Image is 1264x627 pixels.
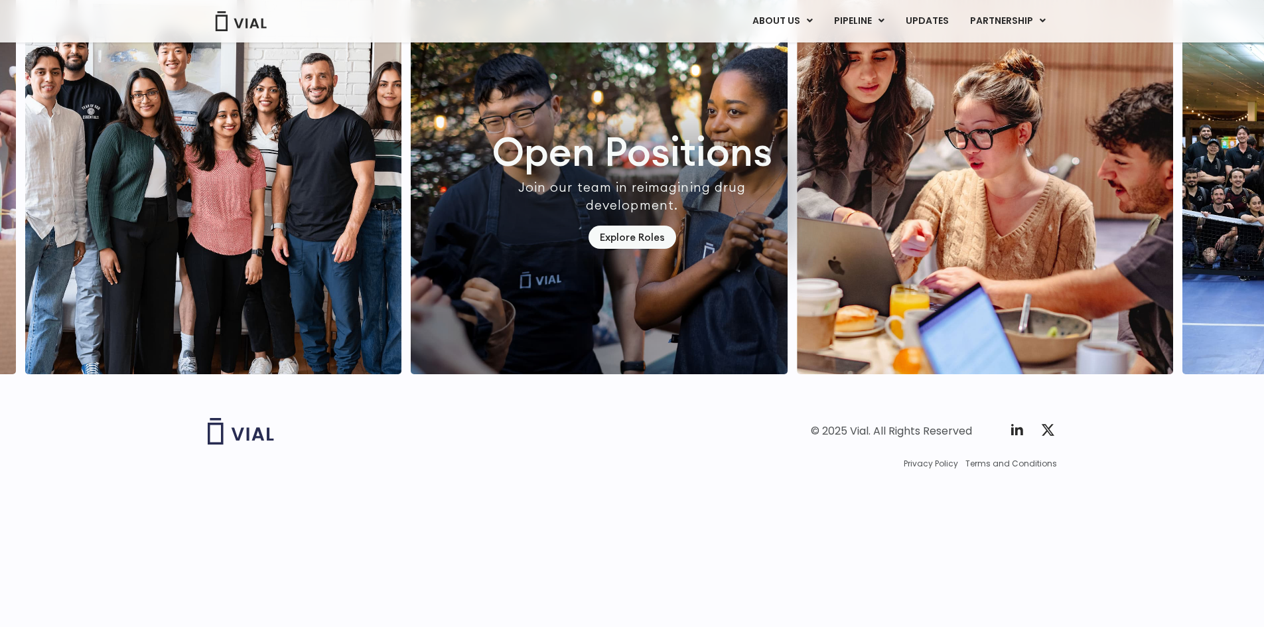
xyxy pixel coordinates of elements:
a: PIPELINEMenu Toggle [823,10,894,33]
a: Explore Roles [589,226,676,249]
a: ABOUT USMenu Toggle [742,10,823,33]
div: © 2025 Vial. All Rights Reserved [811,424,972,439]
img: Vial Logo [214,11,267,31]
a: Privacy Policy [904,458,958,470]
a: Terms and Conditions [965,458,1057,470]
img: Vial logo wih "Vial" spelled out [208,418,274,445]
a: PARTNERSHIPMenu Toggle [959,10,1056,33]
a: UPDATES [895,10,959,33]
